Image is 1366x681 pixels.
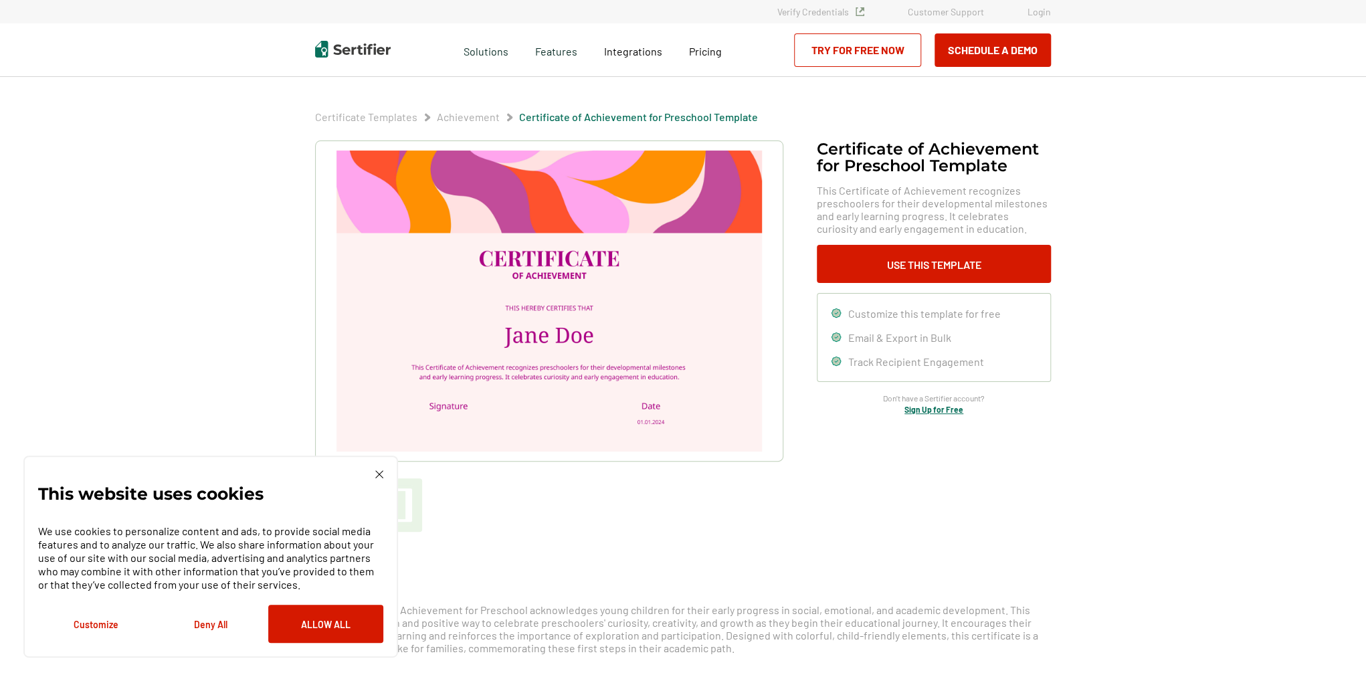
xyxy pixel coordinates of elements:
[935,33,1051,67] button: Schedule a Demo
[315,110,758,124] div: Breadcrumb
[777,6,864,17] a: Verify Credentials
[908,6,984,17] a: Customer Support
[817,184,1051,235] span: This Certificate of Achievement recognizes preschoolers for their developmental milestones and ea...
[38,487,264,500] p: This website uses cookies
[38,605,153,643] button: Customize
[519,110,758,124] span: Certificate of Achievement for Preschool Template
[848,331,951,344] span: Email & Export in Bulk
[856,7,864,16] img: Verified
[1028,6,1051,17] a: Login
[336,151,762,452] img: Certificate of Achievement for Preschool Template
[604,45,662,58] span: Integrations
[315,110,417,124] span: Certificate Templates
[315,41,391,58] img: Sertifier | Digital Credentialing Platform
[817,140,1051,174] h1: Certificate of Achievement for Preschool Template
[883,392,985,405] span: Don’t have a Sertifier account?
[464,41,508,58] span: Solutions
[604,41,662,58] a: Integrations
[904,405,963,414] a: Sign Up for Free
[315,603,1038,654] span: The Certificate of Achievement for Preschool acknowledges young children for their early progress...
[38,524,383,591] p: We use cookies to personalize content and ads, to provide social media features and to analyze ou...
[689,41,722,58] a: Pricing
[153,605,268,643] button: Deny All
[437,110,500,124] span: Achievement
[268,605,383,643] button: Allow All
[848,307,1001,320] span: Customize this template for free
[1299,617,1366,681] iframe: Chat Widget
[315,110,417,123] a: Certificate Templates
[519,110,758,123] a: Certificate of Achievement for Preschool Template
[535,41,577,58] span: Features
[375,470,383,478] img: Cookie Popup Close
[689,45,722,58] span: Pricing
[794,33,921,67] a: Try for Free Now
[817,245,1051,283] button: Use This Template
[437,110,500,123] a: Achievement
[848,355,984,368] span: Track Recipient Engagement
